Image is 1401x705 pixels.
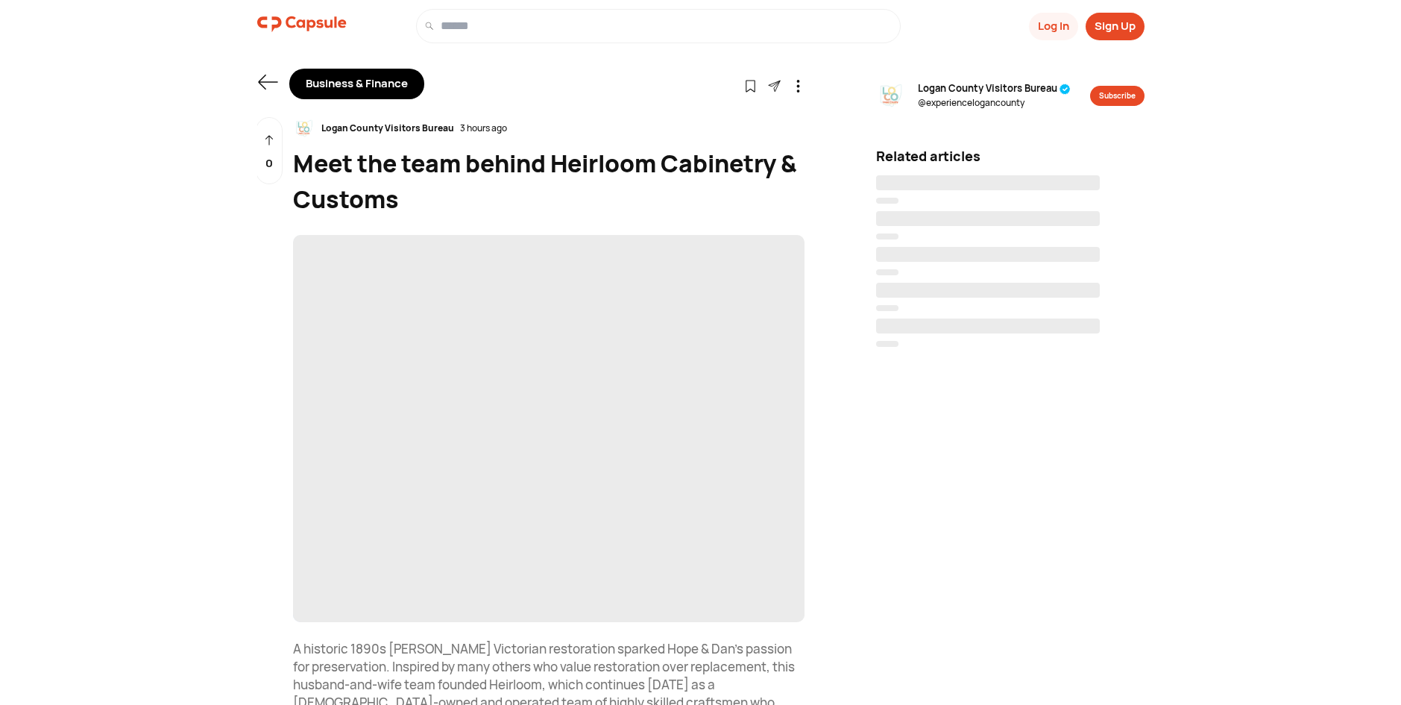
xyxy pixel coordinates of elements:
span: ‌ [293,235,805,623]
span: ‌ [876,305,898,311]
span: ‌ [876,234,898,239]
span: ‌ [876,198,898,204]
div: Related articles [876,146,1145,166]
div: Logan County Visitors Bureau [315,122,460,135]
img: tick [1060,84,1071,95]
img: resizeImage [293,117,315,140]
button: Sign Up [1086,13,1145,40]
img: resizeImage [876,81,906,110]
span: ‌ [876,211,1100,226]
span: ‌ [876,175,1100,190]
span: Logan County Visitors Bureau [918,81,1071,96]
span: @ experiencelogancounty [918,96,1071,110]
button: Log In [1029,13,1078,40]
button: Subscribe [1090,86,1145,106]
p: 0 [265,155,273,172]
a: logo [257,9,347,43]
span: ‌ [876,283,1100,298]
span: ‌ [876,269,898,275]
div: Business & Finance [289,69,424,99]
span: ‌ [876,319,1100,333]
span: ‌ [876,247,1100,262]
img: logo [257,9,347,39]
div: Meet the team behind Heirloom Cabinetry & Customs [293,145,805,217]
span: ‌ [876,341,898,347]
div: 3 hours ago [460,122,507,135]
